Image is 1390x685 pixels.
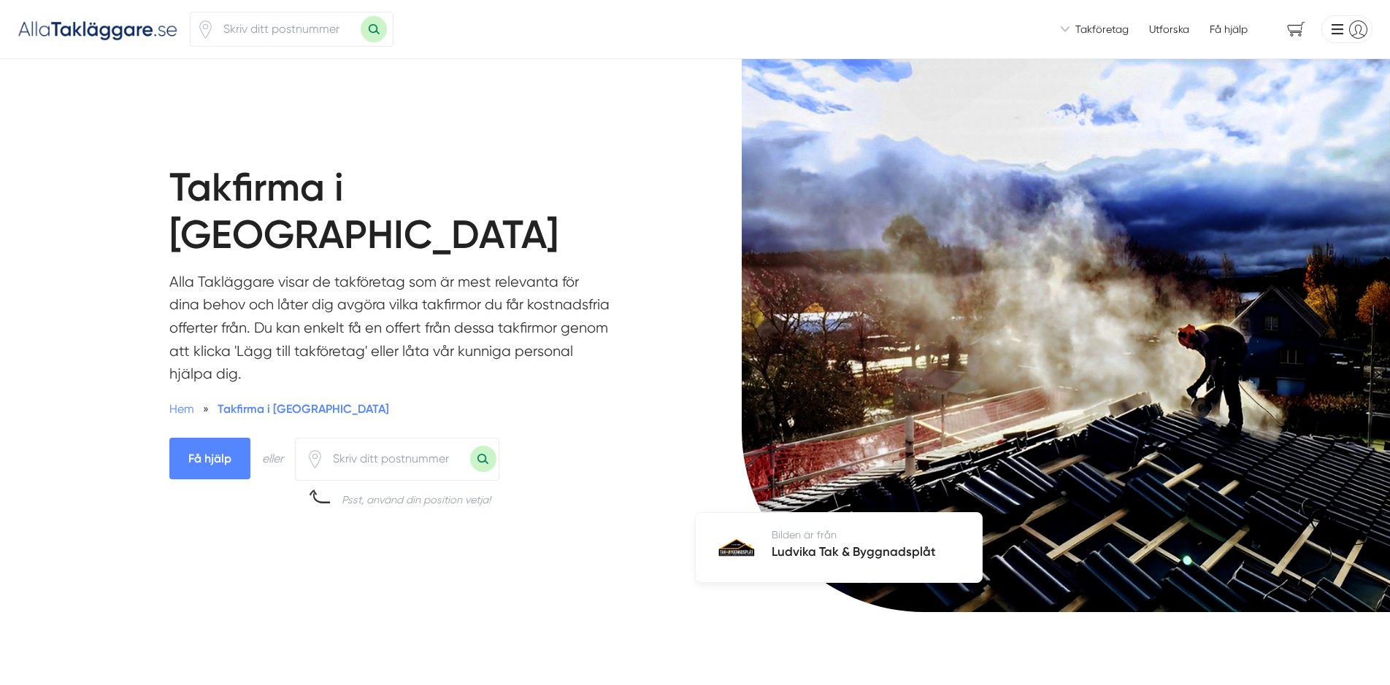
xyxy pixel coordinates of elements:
[324,442,470,476] input: Skriv ditt postnummer
[1149,22,1189,36] a: Utforska
[18,17,178,41] img: Alla Takläggare
[306,450,324,468] span: Klicka för att använda din position.
[215,12,361,46] input: Skriv ditt postnummer
[218,402,389,416] a: Takfirma i [GEOGRAPHIC_DATA]
[1210,22,1248,36] span: Få hjälp
[203,400,209,418] span: »
[306,450,324,468] svg: Pin / Karta
[262,449,283,468] div: eller
[196,20,215,39] svg: Pin / Karta
[342,492,491,507] div: Psst, använd din position vetja!
[169,402,194,416] a: Hem
[169,271,611,393] p: Alla Takläggare visar de takföretag som är mest relevanta för dina behov och låter dig avgöra vil...
[169,164,660,271] h1: Takfirma i [GEOGRAPHIC_DATA]
[470,446,496,472] button: Sök med postnummer
[772,542,935,565] h5: Ludvika Tak & Byggnadsplåt
[169,438,250,479] span: Få hjälp
[718,538,755,557] img: Ludvika Tak & Byggnadsplåt logotyp
[772,529,837,541] span: Bilden är från
[361,16,387,42] button: Sök med postnummer
[1277,17,1316,42] span: navigation-cart
[196,20,215,39] span: Klicka för att använda din position.
[1075,22,1129,36] span: Takföretag
[169,400,611,418] nav: Breadcrumb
